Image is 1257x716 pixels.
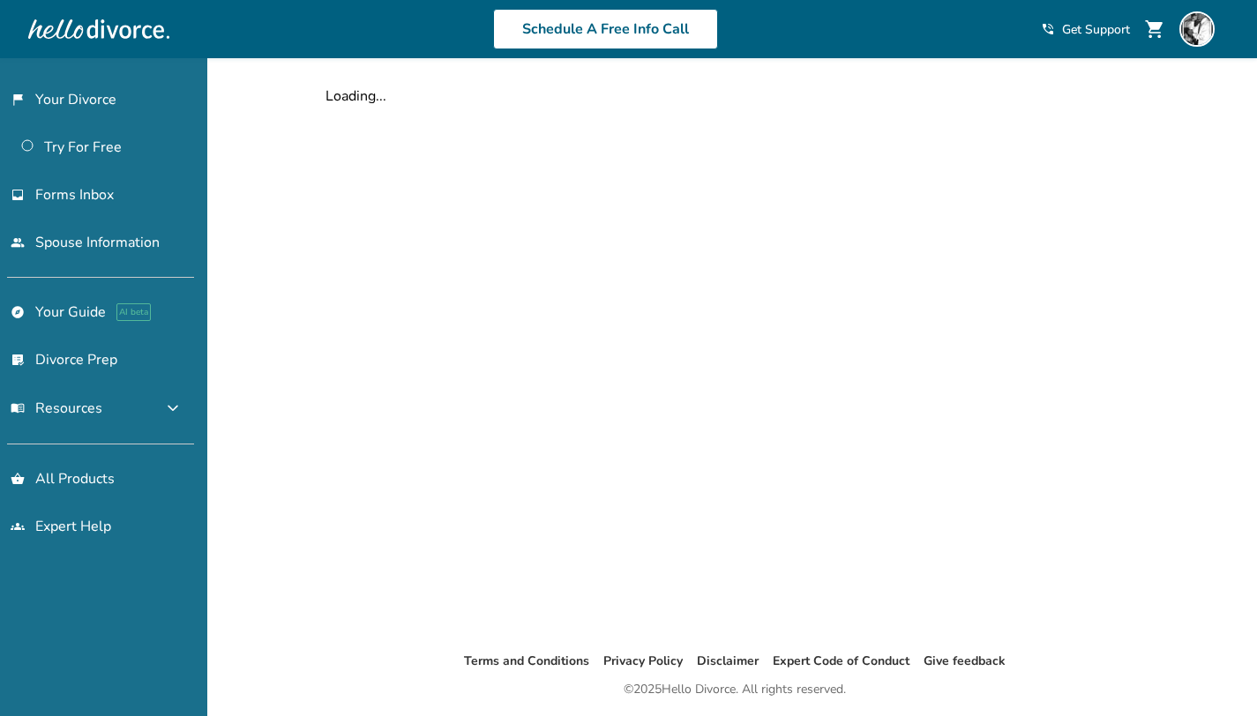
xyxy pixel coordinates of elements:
span: shopping_cart [1144,19,1165,40]
div: © 2025 Hello Divorce. All rights reserved. [624,679,846,700]
img: Rahj Watson [1179,11,1215,47]
span: groups [11,519,25,533]
span: explore [11,305,25,319]
a: Schedule A Free Info Call [493,9,718,49]
li: Disclaimer [697,651,759,672]
span: flag_2 [11,93,25,107]
span: Get Support [1062,21,1130,38]
span: list_alt_check [11,353,25,367]
span: Forms Inbox [35,185,114,205]
span: menu_book [11,401,25,415]
a: Terms and Conditions [464,653,589,669]
a: phone_in_talkGet Support [1041,21,1130,38]
li: Give feedback [924,651,1006,672]
span: inbox [11,188,25,202]
span: phone_in_talk [1041,22,1055,36]
span: people [11,235,25,250]
a: Expert Code of Conduct [773,653,909,669]
span: AI beta [116,303,151,321]
span: shopping_basket [11,472,25,486]
span: expand_more [162,398,183,419]
div: Loading... [325,86,1144,106]
a: Privacy Policy [603,653,683,669]
span: Resources [11,399,102,418]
